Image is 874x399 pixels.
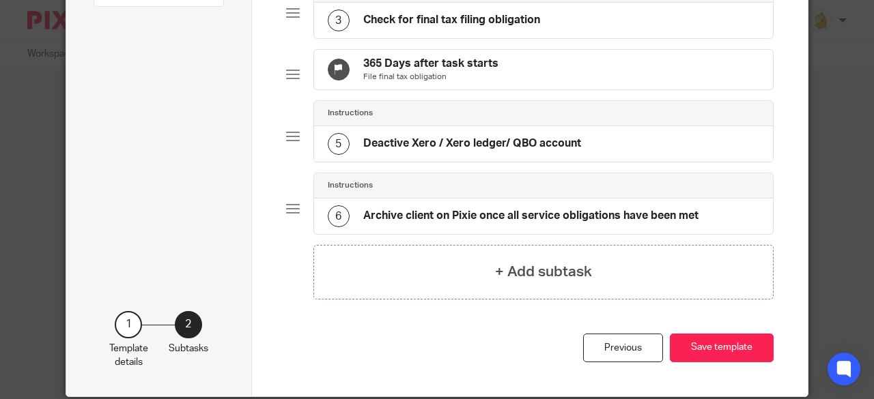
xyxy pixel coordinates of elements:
div: 6 [328,205,350,227]
div: 5 [328,133,350,155]
h4: Instructions [328,108,373,119]
div: 2 [175,311,202,338]
div: 1 [115,311,142,338]
h4: 365 Days after task starts [363,57,498,71]
p: Subtasks [169,342,208,355]
h4: Deactive Xero / Xero ledger/ QBO account [363,136,581,151]
div: Previous [583,334,663,363]
button: Save template [670,334,774,363]
h4: Archive client on Pixie once all service obligations have been met [363,209,699,223]
h4: + Add subtask [495,261,592,282]
p: Template details [109,342,148,370]
div: 3 [328,10,350,31]
h4: Instructions [328,180,373,191]
h4: Check for final tax filing obligation [363,13,540,27]
p: File final tax obligation [363,72,498,83]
